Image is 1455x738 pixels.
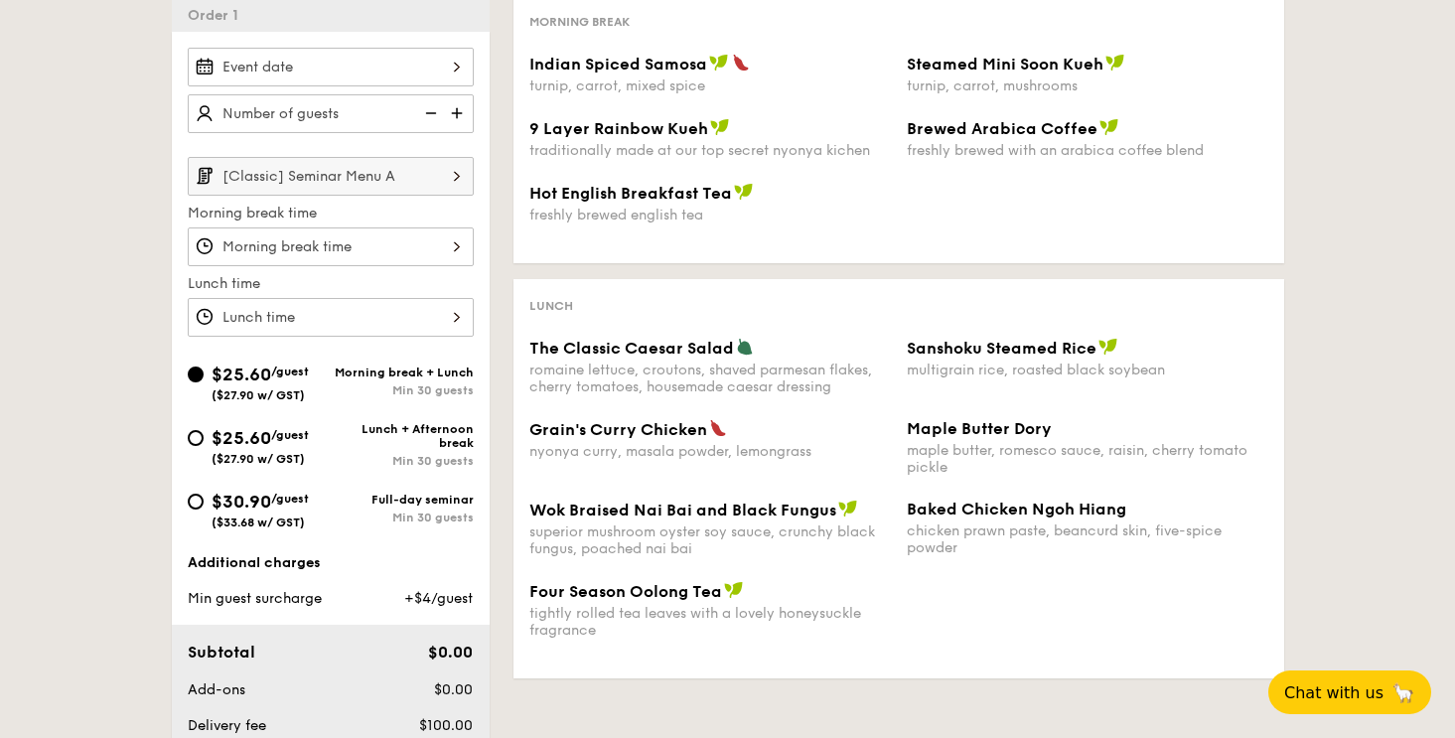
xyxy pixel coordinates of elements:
[838,500,858,517] img: icon-vegan.f8ff3823.svg
[907,142,1268,159] div: freshly brewed with an arabica coffee blend
[188,430,204,446] input: $25.60/guest($27.90 w/ GST)Lunch + Afternoon breakMin 30 guests
[188,643,255,662] span: Subtotal
[736,338,754,356] img: icon-vegetarian.fe4039eb.svg
[212,364,271,385] span: $25.60
[188,94,474,133] input: Number of guests
[529,443,891,460] div: nyonya curry, masala powder, lemongrass
[734,183,754,201] img: icon-vegan.f8ff3823.svg
[188,48,474,86] input: Event date
[1099,118,1119,136] img: icon-vegan.f8ff3823.svg
[188,274,474,294] label: Lunch time
[1284,683,1383,702] span: Chat with us
[907,119,1097,138] span: Brewed Arabica Coffee
[331,511,474,524] div: Min 30 guests
[907,77,1268,94] div: turnip, carrot, mushrooms
[1268,670,1431,714] button: Chat with us🦙
[188,298,474,337] input: Lunch time
[529,15,630,29] span: Morning break
[724,581,744,599] img: icon-vegan.f8ff3823.svg
[529,142,891,159] div: traditionally made at our top secret nyonya kichen
[414,94,444,132] img: icon-reduce.1d2dbef1.svg
[271,492,309,506] span: /guest
[710,118,730,136] img: icon-vegan.f8ff3823.svg
[529,523,891,557] div: superior mushroom oyster soy sauce, crunchy black fungus, poached nai bai
[188,367,204,382] input: $25.60/guest($27.90 w/ GST)Morning break + LunchMin 30 guests
[1391,681,1415,704] span: 🦙
[529,299,573,313] span: Lunch
[529,605,891,639] div: tightly rolled tea leaves with a lovely honeysuckle fragrance
[271,365,309,378] span: /guest
[404,590,473,607] span: +$4/guest
[434,681,473,698] span: $0.00
[331,422,474,450] div: Lunch + Afternoon break
[732,54,750,72] img: icon-spicy.37a8142b.svg
[529,184,732,203] span: Hot English Breakfast Tea
[212,516,305,529] span: ($33.68 w/ GST)
[188,553,474,573] div: Additional charges
[444,94,474,132] img: icon-add.58712e84.svg
[907,522,1268,556] div: chicken prawn paste, beancurd skin, five-spice powder
[331,454,474,468] div: Min 30 guests
[907,55,1103,74] span: Steamed Mini Soon Kueh
[907,339,1096,358] span: Sanshoku Steamed Rice
[428,643,473,662] span: $0.00
[529,582,722,601] span: Four Season Oolong Tea
[907,500,1126,518] span: Baked Chicken Ngoh Hiang
[212,452,305,466] span: ($27.90 w/ GST)
[188,590,322,607] span: Min guest surcharge
[188,717,266,734] span: Delivery fee
[188,494,204,510] input: $30.90/guest($33.68 w/ GST)Full-day seminarMin 30 guests
[212,388,305,402] span: ($27.90 w/ GST)
[331,366,474,379] div: Morning break + Lunch
[331,383,474,397] div: Min 30 guests
[529,420,707,439] span: Grain's Curry Chicken
[529,55,707,74] span: Indian Spiced Samosa
[709,54,729,72] img: icon-vegan.f8ff3823.svg
[529,77,891,94] div: turnip, carrot, mixed spice
[419,717,473,734] span: $100.00
[212,427,271,449] span: $25.60
[212,491,271,513] span: $30.90
[709,419,727,437] img: icon-spicy.37a8142b.svg
[188,681,245,698] span: Add-ons
[529,207,891,223] div: freshly brewed english tea
[1105,54,1125,72] img: icon-vegan.f8ff3823.svg
[188,204,474,223] label: Morning break time
[907,419,1052,438] span: Maple Butter Dory
[440,157,474,195] img: icon-chevron-right.3c0dfbd6.svg
[271,428,309,442] span: /guest
[529,119,708,138] span: 9 Layer Rainbow Kueh
[188,227,474,266] input: Morning break time
[529,362,891,395] div: romaine lettuce, croutons, shaved parmesan flakes, cherry tomatoes, housemade caesar dressing
[331,493,474,507] div: Full-day seminar
[529,501,836,519] span: Wok Braised Nai Bai and Black Fungus
[188,7,246,24] span: Order 1
[907,442,1268,476] div: maple butter, romesco sauce, raisin, cherry tomato pickle
[529,339,734,358] span: The Classic Caesar Salad
[907,362,1268,378] div: multigrain rice, roasted black soybean
[1098,338,1118,356] img: icon-vegan.f8ff3823.svg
